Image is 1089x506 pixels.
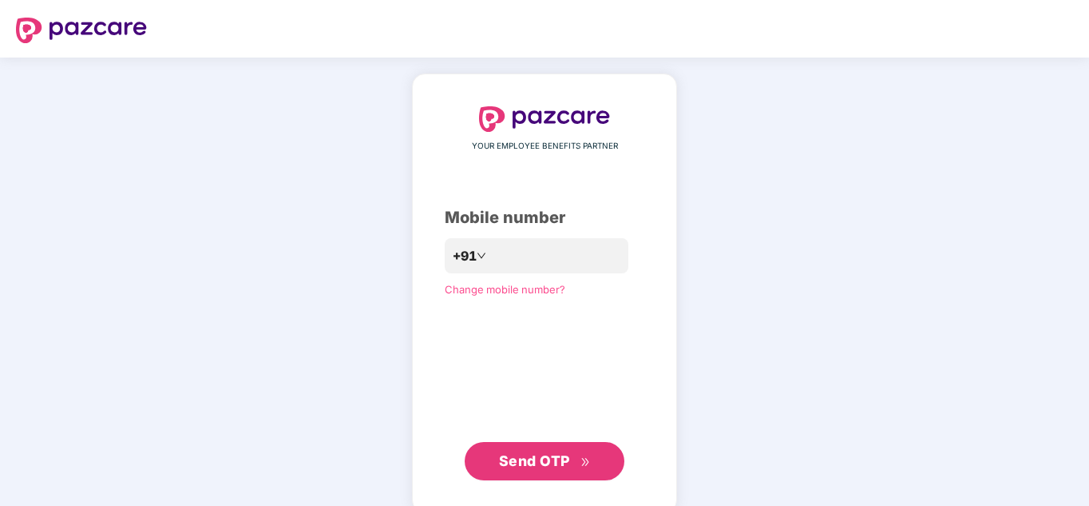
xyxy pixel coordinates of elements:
[16,18,147,43] img: logo
[499,452,570,469] span: Send OTP
[445,283,565,296] a: Change mobile number?
[479,106,610,132] img: logo
[453,246,477,266] span: +91
[465,442,624,480] button: Send OTPdouble-right
[477,251,486,261] span: down
[580,457,591,468] span: double-right
[445,205,644,230] div: Mobile number
[472,140,618,153] span: YOUR EMPLOYEE BENEFITS PARTNER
